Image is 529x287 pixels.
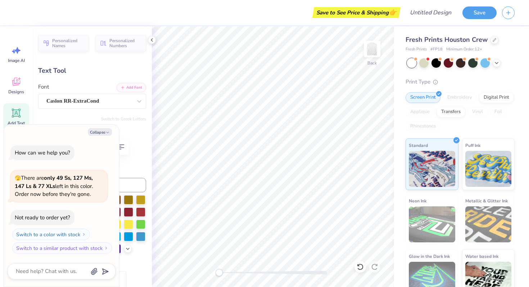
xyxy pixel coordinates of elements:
img: Switch to a similar product with stock [104,246,108,250]
div: Accessibility label [216,269,223,276]
img: Standard [409,151,455,187]
span: Personalized Names [52,38,85,48]
span: Minimum Order: 12 + [446,46,482,53]
div: Rhinestones [406,121,440,132]
div: Transfers [437,107,465,117]
div: Digital Print [479,92,514,103]
span: Water based Ink [465,252,498,260]
input: Untitled Design [404,5,457,20]
strong: only 49 Ss, 127 Ms, 147 Ls & 77 XLs [15,174,93,190]
div: Vinyl [467,107,488,117]
button: Personalized Names [38,35,89,51]
div: Back [367,60,377,66]
img: Switch to a color with stock [82,232,86,237]
img: Puff Ink [465,151,512,187]
div: Save to See Price & Shipping [314,7,399,18]
span: There are left in this color. Order now before they're gone. [15,174,93,198]
div: Text Tool [38,66,146,76]
span: Standard [409,142,428,149]
span: Fresh Prints [406,46,427,53]
span: Add Text [8,120,25,126]
div: Screen Print [406,92,440,103]
div: Applique [406,107,434,117]
div: Print Type [406,78,515,86]
button: Personalized Numbers [95,35,146,51]
div: Embroidery [443,92,477,103]
span: Personalized Numbers [109,38,142,48]
span: Designs [8,89,24,95]
span: 🫣 [15,175,21,181]
button: Switch to Greek Letters [101,116,146,122]
img: Metallic & Glitter Ink [465,206,512,242]
span: 👉 [389,8,397,17]
div: Not ready to order yet? [15,214,70,221]
button: Switch to a similar product with stock [12,242,112,254]
button: Switch to a color with stock [12,229,90,240]
span: Neon Ink [409,197,426,205]
img: Back [365,42,379,56]
div: Foil [490,107,507,117]
span: Glow in the Dark Ink [409,252,450,260]
span: Metallic & Glitter Ink [465,197,508,205]
span: Image AI [8,58,25,63]
label: Font [38,83,49,91]
button: Collapse [88,128,112,136]
button: Add Font [117,83,146,92]
div: How can we help you? [15,149,70,156]
img: Neon Ink [409,206,455,242]
button: Save [462,6,497,19]
span: Puff Ink [465,142,480,149]
span: # FP18 [430,46,443,53]
span: Fresh Prints Houston Crew [406,35,488,44]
